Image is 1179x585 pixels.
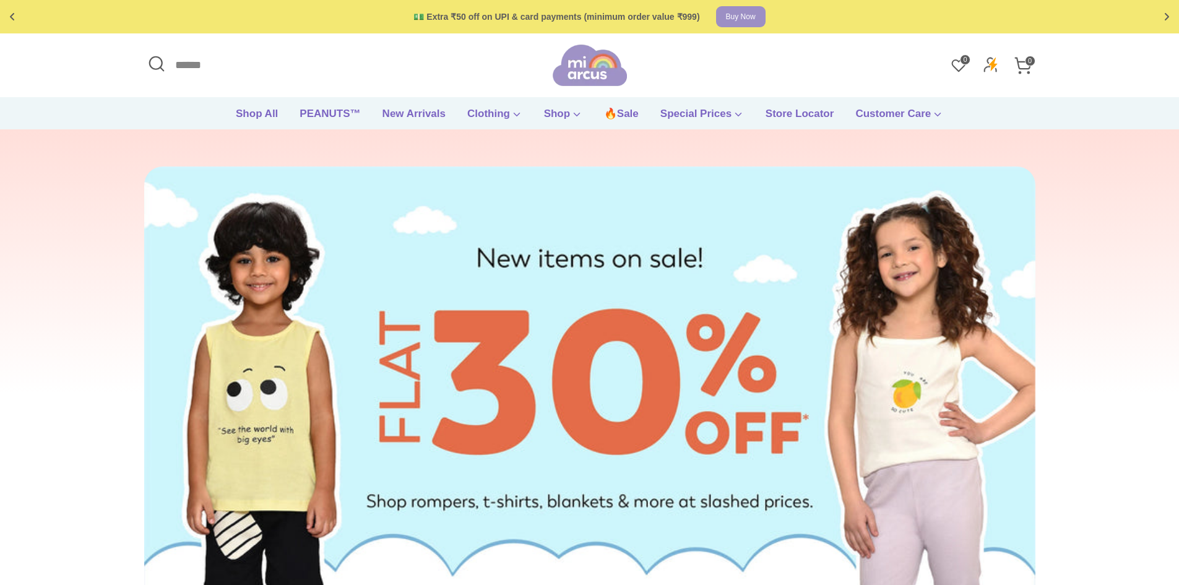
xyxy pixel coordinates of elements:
[553,43,627,88] img: miarcus-logo
[290,106,369,129] a: PEANUTS™
[535,106,592,129] a: Shop
[1025,56,1035,66] span: 0
[651,106,753,129] a: Special Prices
[227,106,287,129] a: Shop All
[846,106,952,129] a: Customer Care
[413,12,699,22] div: 💵 Extra ₹50 off on UPI & card payments (minimum order value ₹999)
[756,106,844,129] a: Store Locator
[960,54,970,65] span: 0
[1011,53,1035,78] a: 0
[595,106,648,129] a: 🔥Sale
[458,106,532,129] a: Clothing
[716,6,766,27] a: Buy Now
[373,106,455,129] a: New Arrivals
[144,51,169,76] button: Open Search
